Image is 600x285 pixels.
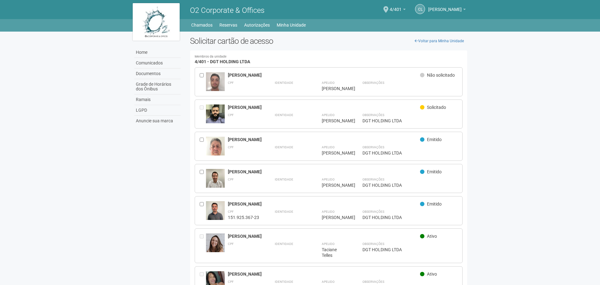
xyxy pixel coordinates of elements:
div: Taciane Telles [322,247,347,258]
a: Grade de Horários dos Ônibus [134,79,181,94]
strong: CPF [228,178,234,181]
a: Home [134,47,181,58]
div: [PERSON_NAME] [228,271,420,277]
span: Ativo [427,272,437,277]
strong: CPF [228,113,234,117]
div: DGT HOLDING LTDA [362,118,458,124]
div: [PERSON_NAME] [322,86,347,91]
strong: Apelido [322,210,335,213]
strong: Apelido [322,242,335,246]
span: Ativo [427,234,437,239]
div: Entre em contato com a Aministração para solicitar o cancelamento ou 2a via [200,233,206,258]
span: Solicitado [427,105,446,110]
img: user.jpg [206,137,225,162]
div: [PERSON_NAME] [322,150,347,156]
strong: CPF [228,81,234,84]
a: LGPD [134,105,181,116]
strong: CPF [228,242,234,246]
a: Reservas [219,21,237,29]
strong: Observações [362,178,384,181]
span: Emitido [427,169,442,174]
a: CL [415,4,425,14]
div: [PERSON_NAME] [322,215,347,220]
strong: Apelido [322,280,335,283]
a: [PERSON_NAME] [428,8,466,13]
div: DGT HOLDING LTDA [362,247,458,252]
div: [PERSON_NAME] [228,233,420,239]
strong: Observações [362,280,384,283]
a: Documentos [134,69,181,79]
img: user.jpg [206,201,225,226]
strong: Observações [362,81,384,84]
strong: CPF [228,145,234,149]
span: 4/401 [390,1,402,12]
img: logo.jpg [133,3,180,41]
strong: Identidade [275,242,293,246]
div: [PERSON_NAME] [228,137,420,142]
a: Chamados [191,21,213,29]
strong: Observações [362,145,384,149]
strong: Identidade [275,178,293,181]
div: [PERSON_NAME] [228,201,420,207]
img: user.jpg [206,169,225,194]
div: [PERSON_NAME] [228,72,420,78]
strong: CPF [228,210,234,213]
div: DGT HOLDING LTDA [362,150,458,156]
strong: CPF [228,280,234,283]
span: Não solicitado [427,73,455,78]
a: Ramais [134,94,181,105]
strong: Identidade [275,280,293,283]
strong: Apelido [322,113,335,117]
strong: Apelido [322,81,335,84]
div: Entre em contato com a Aministração para solicitar o cancelamento ou 2a via [200,104,206,124]
a: Voltar para Minha Unidade [411,36,467,46]
div: [PERSON_NAME] [228,104,420,110]
strong: Identidade [275,210,293,213]
img: user.jpg [206,233,225,256]
strong: Identidade [275,113,293,117]
a: Anuncie sua marca [134,116,181,126]
img: user.jpg [206,72,225,91]
div: DGT HOLDING LTDA [362,215,458,220]
strong: Observações [362,113,384,117]
strong: Apelido [322,145,335,149]
h2: Solicitar cartão de acesso [190,36,468,46]
a: Autorizações [244,21,270,29]
img: user.jpg [206,104,225,123]
span: Emitido [427,201,442,206]
h4: 4/401 - DGT HOLDING LTDA [195,55,463,64]
div: DGT HOLDING LTDA [362,182,458,188]
strong: Observações [362,210,384,213]
span: Claudia Luíza Soares de Castro [428,1,462,12]
strong: Apelido [322,178,335,181]
div: [PERSON_NAME] [228,169,420,175]
span: Emitido [427,137,442,142]
small: Membros da unidade [195,55,463,59]
div: 151.925.367-23 [228,215,259,220]
div: [PERSON_NAME] [322,182,347,188]
div: [PERSON_NAME] [322,118,347,124]
span: O2 Corporate & Offices [190,6,264,15]
strong: Identidade [275,81,293,84]
strong: Observações [362,242,384,246]
a: 4/401 [390,8,406,13]
a: Comunicados [134,58,181,69]
strong: Identidade [275,145,293,149]
a: Minha Unidade [277,21,306,29]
